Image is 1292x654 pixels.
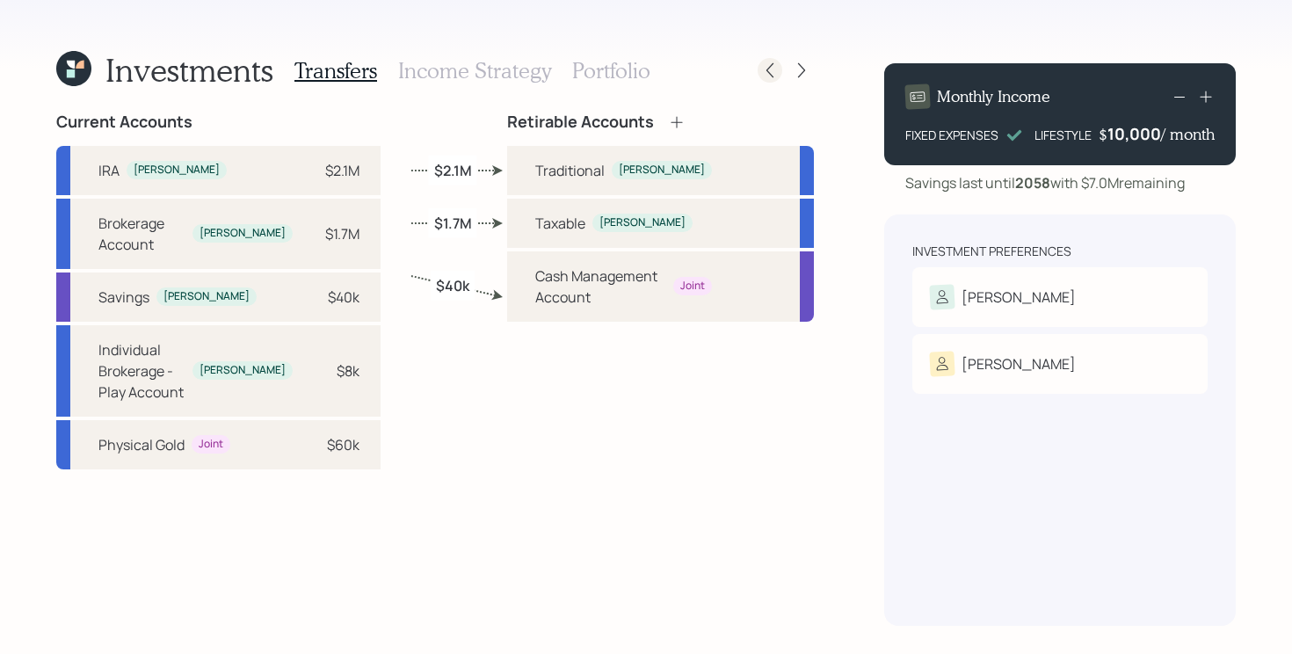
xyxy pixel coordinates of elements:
[98,160,120,181] div: IRA
[98,434,185,455] div: Physical Gold
[1099,125,1107,144] h4: $
[98,339,185,403] div: Individual Brokerage - Play Account
[105,51,273,89] h1: Investments
[163,289,250,304] div: [PERSON_NAME]
[398,58,551,84] h3: Income Strategy
[327,434,359,455] div: $60k
[619,163,705,178] div: [PERSON_NAME]
[200,363,286,378] div: [PERSON_NAME]
[599,215,686,230] div: [PERSON_NAME]
[134,163,220,178] div: [PERSON_NAME]
[535,160,605,181] div: Traditional
[535,213,585,234] div: Taxable
[325,223,359,244] div: $1.7M
[962,287,1076,308] div: [PERSON_NAME]
[199,437,223,452] div: Joint
[937,87,1050,106] h4: Monthly Income
[434,213,472,232] label: $1.7M
[1107,123,1161,144] div: 10,000
[337,360,359,381] div: $8k
[98,213,185,255] div: Brokerage Account
[912,243,1071,260] div: Investment Preferences
[962,353,1076,374] div: [PERSON_NAME]
[1015,173,1050,193] b: 2058
[1034,126,1092,144] div: LIFESTYLE
[905,172,1185,193] div: Savings last until with $7.0M remaining
[294,58,377,84] h3: Transfers
[436,275,469,294] label: $40k
[905,126,998,144] div: FIXED EXPENSES
[1161,125,1215,144] h4: / month
[200,226,286,241] div: [PERSON_NAME]
[56,113,192,132] h4: Current Accounts
[507,113,654,132] h4: Retirable Accounts
[325,160,359,181] div: $2.1M
[535,265,666,308] div: Cash Management Account
[680,279,705,294] div: Joint
[572,58,650,84] h3: Portfolio
[328,287,359,308] div: $40k
[98,287,149,308] div: Savings
[434,160,472,179] label: $2.1M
